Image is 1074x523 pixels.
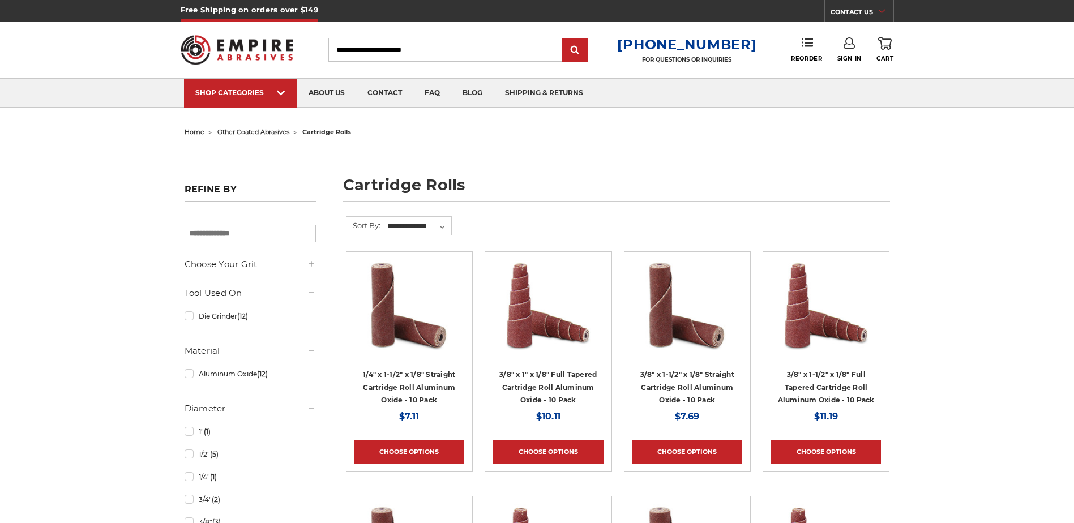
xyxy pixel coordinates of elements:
[632,440,742,464] a: Choose Options
[791,37,822,62] a: Reorder
[640,370,734,404] a: 3/8" x 1-1/2" x 1/8" Straight Cartridge Roll Aluminum Oxide - 10 Pack
[185,258,316,271] h5: Choose Your Grit
[837,55,862,62] span: Sign In
[204,427,211,436] span: (1)
[297,79,356,108] a: about us
[503,260,593,350] img: Cartridge Roll 3/8" x 1" x 1/8" Full Tapered
[493,440,603,464] a: Choose Options
[210,473,217,481] span: (1)
[185,364,316,384] a: Aluminum Oxide
[212,495,220,504] span: (2)
[494,79,594,108] a: shipping & returns
[499,370,597,404] a: 3/8" x 1" x 1/8" Full Tapered Cartridge Roll Aluminum Oxide - 10 Pack
[493,260,603,370] a: Cartridge Roll 3/8" x 1" x 1/8" Full Tapered
[386,218,451,235] select: Sort By:
[536,411,560,422] span: $10.11
[771,440,881,464] a: Choose Options
[781,260,871,350] img: Cartridge Roll 3/8" x 1-1/2" x 1/8" Full Tapered
[564,39,587,62] input: Submit
[363,370,455,404] a: 1/4" x 1-1/2" x 1/8" Straight Cartridge Roll Aluminum Oxide - 10 Pack
[257,370,268,378] span: (12)
[237,312,248,320] span: (12)
[185,184,316,202] h5: Refine by
[399,411,419,422] span: $7.11
[675,411,699,422] span: $7.69
[185,402,316,415] h5: Diameter
[814,411,838,422] span: $11.19
[791,55,822,62] span: Reorder
[632,260,742,370] a: Cartridge Roll 3/8" x 1-1/2" x 1/8" Straight
[617,36,756,53] a: [PHONE_NUMBER]
[302,128,351,136] span: cartridge rolls
[181,28,294,72] img: Empire Abrasives
[451,79,494,108] a: blog
[185,422,316,441] a: 1"
[876,55,893,62] span: Cart
[364,260,455,350] img: Cartridge Roll 1/4" x 1-1/2" x 1/8" Straight
[771,260,881,370] a: Cartridge Roll 3/8" x 1-1/2" x 1/8" Full Tapered
[185,128,204,136] a: home
[831,6,893,22] a: CONTACT US
[778,370,875,404] a: 3/8" x 1-1/2" x 1/8" Full Tapered Cartridge Roll Aluminum Oxide - 10 Pack
[185,306,316,326] a: Die Grinder
[185,444,316,464] a: 1/2"
[210,450,219,458] span: (5)
[343,177,890,202] h1: cartridge rolls
[354,440,464,464] a: Choose Options
[195,88,286,97] div: SHOP CATEGORIES
[876,37,893,62] a: Cart
[346,217,380,234] label: Sort By:
[642,260,733,350] img: Cartridge Roll 3/8" x 1-1/2" x 1/8" Straight
[185,467,316,487] a: 1/4"
[413,79,451,108] a: faq
[356,79,413,108] a: contact
[185,490,316,509] a: 3/4"
[354,260,464,370] a: Cartridge Roll 1/4" x 1-1/2" x 1/8" Straight
[217,128,289,136] a: other coated abrasives
[185,286,316,300] h5: Tool Used On
[617,56,756,63] p: FOR QUESTIONS OR INQUIRIES
[185,344,316,358] h5: Material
